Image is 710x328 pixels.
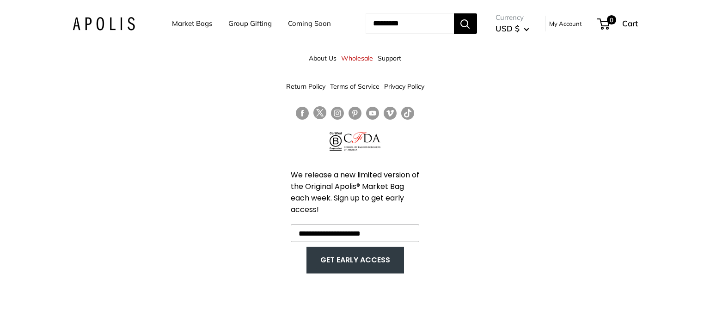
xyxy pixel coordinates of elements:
[622,18,638,28] span: Cart
[330,132,342,151] img: Certified B Corporation
[309,50,337,67] a: About Us
[496,24,520,33] span: USD $
[330,78,379,95] a: Terms of Service
[288,17,331,30] a: Coming Soon
[366,13,454,34] input: Search...
[401,106,414,120] a: Follow us on Tumblr
[496,21,529,36] button: USD $
[341,50,373,67] a: Wholesale
[316,251,395,269] button: GET EARLY ACCESS
[349,106,361,120] a: Follow us on Pinterest
[291,170,419,215] span: We release a new limited version of the Original Apolis® Market Bag each week. Sign up to get ear...
[606,15,616,24] span: 0
[313,106,326,123] a: Follow us on Twitter
[549,18,582,29] a: My Account
[454,13,477,34] button: Search
[331,106,344,120] a: Follow us on Instagram
[344,132,380,151] img: Council of Fashion Designers of America Member
[384,78,424,95] a: Privacy Policy
[172,17,212,30] a: Market Bags
[286,78,325,95] a: Return Policy
[73,17,135,30] img: Apolis
[598,16,638,31] a: 0 Cart
[496,11,529,24] span: Currency
[366,106,379,120] a: Follow us on YouTube
[296,106,309,120] a: Follow us on Facebook
[378,50,401,67] a: Support
[228,17,272,30] a: Group Gifting
[384,106,397,120] a: Follow us on Vimeo
[291,225,419,242] input: Enter your email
